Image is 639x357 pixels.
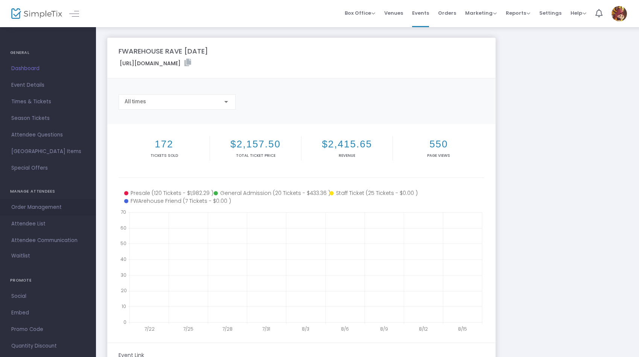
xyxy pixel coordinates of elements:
p: Revenue [303,153,391,158]
h2: $2,415.65 [303,138,391,150]
h2: 550 [394,138,483,150]
span: Orders [438,3,456,23]
span: Embed [11,308,85,318]
span: [GEOGRAPHIC_DATA] Items [11,147,85,156]
span: Help [571,9,586,17]
span: All times [125,98,146,104]
span: Attendee Communication [11,236,85,245]
text: 10 [122,303,126,310]
text: 50 [120,240,126,247]
h4: GENERAL [10,45,86,60]
text: 7/22 [145,326,155,332]
text: 8/15 [458,326,467,332]
text: 8/3 [302,326,310,332]
p: Page Views [394,153,483,158]
span: Special Offers [11,163,85,173]
label: [URL][DOMAIN_NAME] [120,59,191,67]
p: Tickets sold [120,153,208,158]
span: Order Management [11,202,85,212]
text: 0 [123,319,126,325]
text: 60 [120,224,126,231]
text: 8/12 [419,326,428,332]
span: Dashboard [11,64,85,74]
span: Attendee Questions [11,130,85,140]
span: Reports [506,9,530,17]
span: Promo Code [11,325,85,334]
span: Season Tickets [11,113,85,123]
span: Event Details [11,80,85,90]
m-panel-title: FWAREHOUSE RAVE [DATE] [119,46,208,56]
h2: 172 [120,138,208,150]
text: 8/6 [341,326,349,332]
h4: MANAGE ATTENDEES [10,184,86,199]
p: Total Ticket Price [211,153,300,158]
span: Events [412,3,429,23]
text: 7/25 [183,326,193,332]
span: Social [11,291,85,301]
span: Settings [539,3,561,23]
span: Times & Tickets [11,97,85,107]
span: Attendee List [11,219,85,229]
text: 7/28 [222,326,233,332]
text: 20 [121,287,127,294]
span: Venues [384,3,403,23]
text: 8/9 [380,326,388,332]
span: Quantity Discount [11,341,85,351]
h4: PROMOTE [10,273,86,288]
text: 70 [121,209,126,215]
text: 40 [120,256,126,262]
span: Box Office [345,9,375,17]
text: 7/31 [262,326,270,332]
span: Marketing [465,9,497,17]
span: Waitlist [11,252,30,260]
text: 30 [121,271,126,278]
h2: $2,157.50 [211,138,300,150]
